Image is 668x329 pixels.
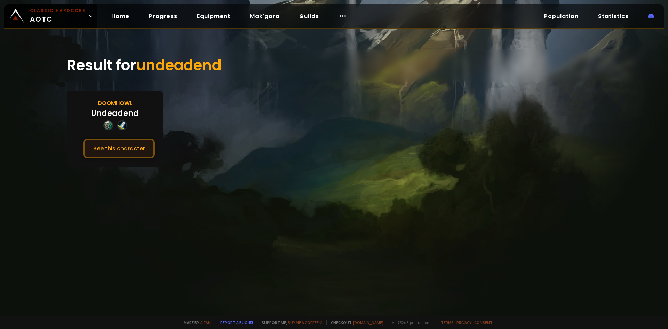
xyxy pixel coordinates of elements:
[106,9,135,23] a: Home
[257,320,322,325] span: Support me,
[30,8,86,14] small: Classic Hardcore
[91,108,139,119] div: Undeadend
[353,320,383,325] a: [DOMAIN_NAME]
[200,320,211,325] a: a fan
[326,320,383,325] span: Checkout
[539,9,584,23] a: Population
[244,9,285,23] a: Mak'gora
[456,320,471,325] a: Privacy
[30,8,86,24] span: AOTC
[288,320,322,325] a: Buy me a coffee
[388,320,429,325] span: v. d752d5 - production
[83,139,155,158] button: See this character
[593,9,634,23] a: Statistics
[294,9,325,23] a: Guilds
[474,320,493,325] a: Consent
[180,320,211,325] span: Made by
[98,99,133,108] div: Doomhowl
[441,320,454,325] a: Terms
[136,55,222,76] span: undeadend
[220,320,247,325] a: Report a bug
[143,9,183,23] a: Progress
[67,49,601,82] div: Result for
[4,4,97,28] a: Classic HardcoreAOTC
[191,9,236,23] a: Equipment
